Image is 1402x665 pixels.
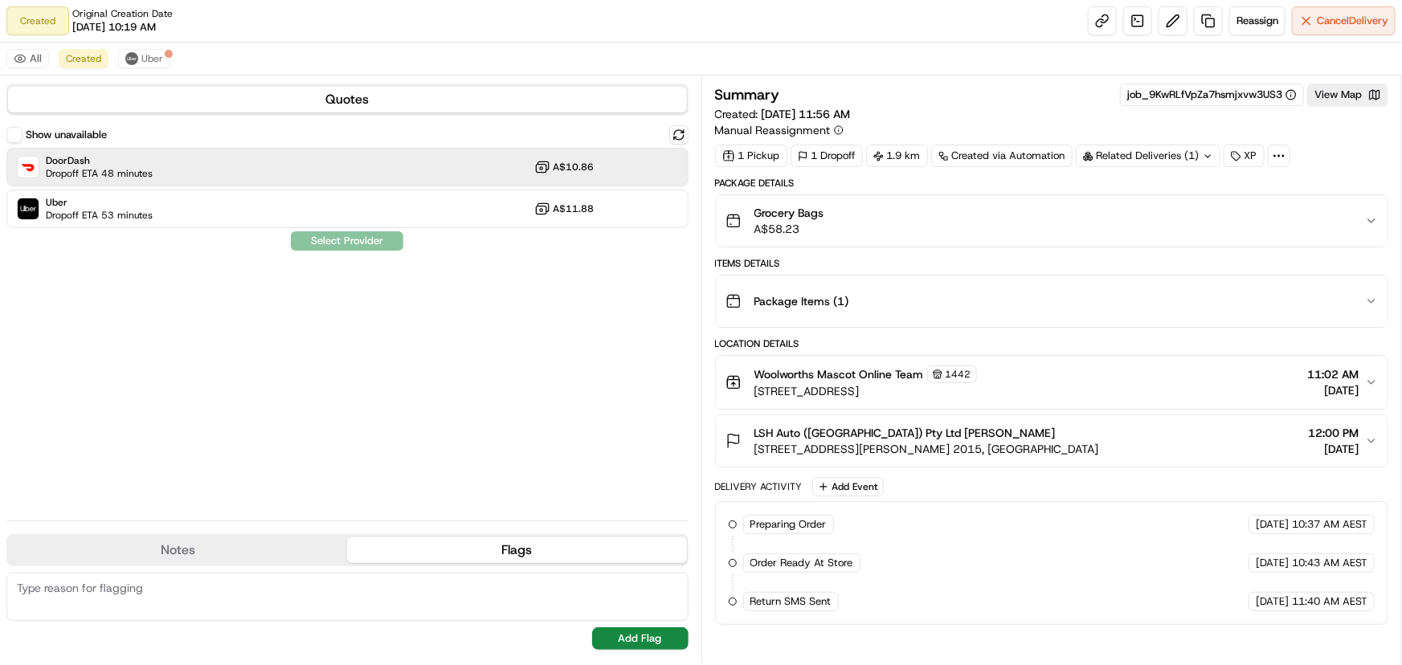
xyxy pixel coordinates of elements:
[55,153,264,169] div: Start new chat
[42,104,265,120] input: Clear
[125,52,138,65] img: uber-new-logo.jpeg
[136,235,149,247] div: 💻
[55,169,203,182] div: We're available if you need us!
[716,195,1388,247] button: Grocery BagsA$58.23
[791,145,863,167] div: 1 Dropoff
[72,20,156,35] span: [DATE] 10:19 AM
[1308,425,1359,441] span: 12:00 PM
[273,158,292,177] button: Start new chat
[534,201,595,217] button: A$11.88
[1224,145,1265,167] div: XP
[8,87,687,112] button: Quotes
[66,52,101,65] span: Created
[754,221,824,237] span: A$58.23
[129,226,264,255] a: 💻API Documentation
[866,145,928,167] div: 1.9 km
[762,107,851,121] span: [DATE] 11:56 AM
[1292,517,1367,532] span: 10:37 AM AEST
[1256,556,1289,570] span: [DATE]
[715,145,787,167] div: 1 Pickup
[1308,441,1359,457] span: [DATE]
[1307,366,1359,382] span: 11:02 AM
[554,161,595,173] span: A$10.86
[754,366,924,382] span: Woolworths Mascot Online Team
[750,517,827,532] span: Preparing Order
[715,177,1389,190] div: Package Details
[1317,14,1388,28] span: Cancel Delivery
[10,226,129,255] a: 📗Knowledge Base
[1236,14,1278,28] span: Reassign
[715,106,851,122] span: Created:
[754,441,1099,457] span: [STREET_ADDRESS][PERSON_NAME] 2015, [GEOGRAPHIC_DATA]
[1229,6,1286,35] button: Reassign
[46,154,153,167] span: DoorDash
[812,477,884,496] button: Add Event
[592,627,689,650] button: Add Flag
[716,275,1388,327] button: Package Items (1)
[715,337,1389,350] div: Location Details
[16,16,48,48] img: Nash
[1127,88,1297,102] button: job_9KwRLfVpZa7hsmjxvw3US3
[1292,594,1367,609] span: 11:40 AM AEST
[750,594,832,609] span: Return SMS Sent
[715,257,1389,270] div: Items Details
[1292,6,1396,35] button: CancelDelivery
[1256,517,1289,532] span: [DATE]
[16,64,292,90] p: Welcome 👋
[716,415,1388,467] button: LSH Auto ([GEOGRAPHIC_DATA]) Pty Ltd [PERSON_NAME][STREET_ADDRESS][PERSON_NAME] 2015, [GEOGRAPHIC...
[754,425,1056,441] span: LSH Auto ([GEOGRAPHIC_DATA]) Pty Ltd [PERSON_NAME]
[946,368,971,381] span: 1442
[152,233,258,249] span: API Documentation
[1292,556,1367,570] span: 10:43 AM AEST
[1076,145,1220,167] div: Related Deliveries (1)
[32,233,123,249] span: Knowledge Base
[46,167,153,180] span: Dropoff ETA 48 minutes
[534,159,595,175] button: A$10.86
[8,537,347,563] button: Notes
[26,128,107,142] label: Show unavailable
[1256,594,1289,609] span: [DATE]
[118,49,170,68] button: Uber
[750,556,853,570] span: Order Ready At Store
[46,196,153,209] span: Uber
[72,7,173,20] span: Original Creation Date
[18,198,39,219] img: Uber
[16,153,45,182] img: 1736555255976-a54dd68f-1ca7-489b-9aae-adbdc363a1c4
[46,209,153,222] span: Dropoff ETA 53 minutes
[715,480,803,493] div: Delivery Activity
[554,202,595,215] span: A$11.88
[59,49,108,68] button: Created
[716,356,1388,409] button: Woolworths Mascot Online Team1442[STREET_ADDRESS]11:02 AM[DATE]
[1307,382,1359,398] span: [DATE]
[754,383,977,399] span: [STREET_ADDRESS]
[715,88,780,102] h3: Summary
[113,271,194,284] a: Powered byPylon
[1307,84,1388,106] button: View Map
[16,235,29,247] div: 📗
[347,537,686,563] button: Flags
[18,157,39,177] img: DoorDash
[754,205,824,221] span: Grocery Bags
[6,49,49,68] button: All
[160,272,194,284] span: Pylon
[931,145,1073,167] a: Created via Automation
[754,293,849,309] span: Package Items ( 1 )
[715,122,831,138] span: Manual Reassignment
[141,52,163,65] span: Uber
[715,122,844,138] button: Manual Reassignment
